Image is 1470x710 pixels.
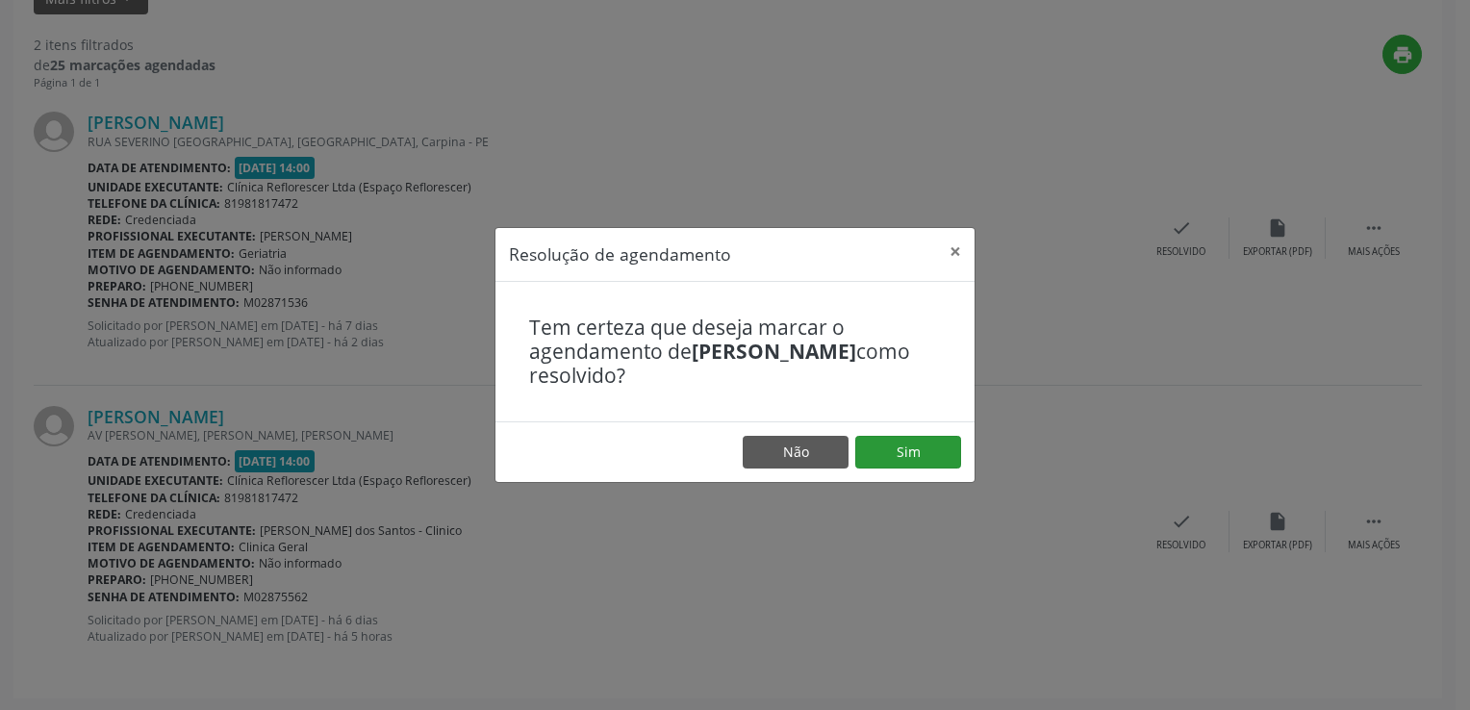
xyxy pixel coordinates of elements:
button: Sim [855,436,961,469]
button: Close [936,228,975,275]
button: Não [743,436,849,469]
h5: Resolução de agendamento [509,241,731,266]
b: [PERSON_NAME] [692,338,856,365]
h4: Tem certeza que deseja marcar o agendamento de como resolvido? [529,316,941,389]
